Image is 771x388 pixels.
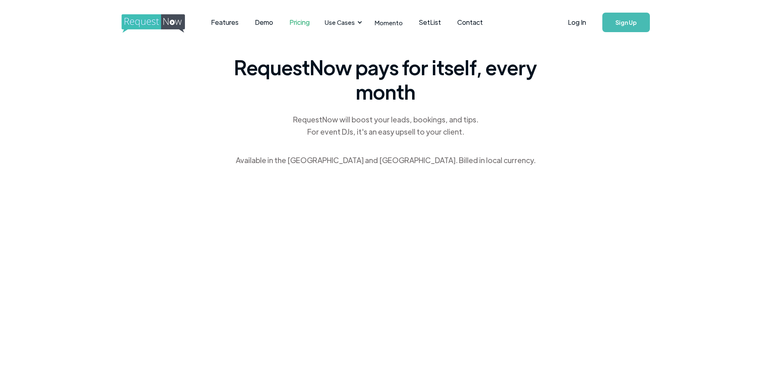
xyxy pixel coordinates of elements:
[320,10,365,35] div: Use Cases
[247,10,281,35] a: Demo
[122,14,200,33] img: requestnow logo
[231,55,540,104] span: RequestNow pays for itself, every month
[122,14,182,31] a: home
[449,10,491,35] a: Contact
[367,11,411,35] a: Momento
[236,154,536,166] div: Available in the [GEOGRAPHIC_DATA] and [GEOGRAPHIC_DATA]. Billed in local currency.
[325,18,355,27] div: Use Cases
[203,10,247,35] a: Features
[602,13,650,32] a: Sign Up
[560,8,594,37] a: Log In
[281,10,318,35] a: Pricing
[292,113,479,138] div: RequestNow will boost your leads, bookings, and tips. For event DJs, it's an easy upsell to your ...
[411,10,449,35] a: SetList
